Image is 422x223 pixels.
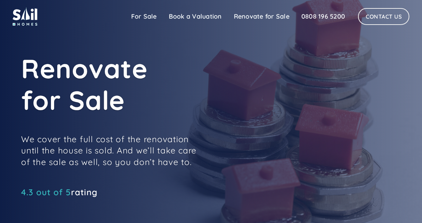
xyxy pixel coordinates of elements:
[21,187,71,197] span: 4.3 out of 5
[295,9,351,24] a: 0808 196 5200
[21,133,197,168] p: We cover the full cost of the renovation until the house is sold. And we’ll take care of the sale...
[21,189,97,196] div: rating
[228,9,295,24] a: Renovate for Sale
[21,189,97,196] a: 4.3 out of 5rating
[125,9,163,24] a: For Sale
[13,7,37,26] img: sail home logo
[21,53,338,116] h1: Renovate for Sale
[358,8,409,25] a: Contact Us
[163,9,228,24] a: Book a Valuation
[21,199,127,208] iframe: Customer reviews powered by Trustpilot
